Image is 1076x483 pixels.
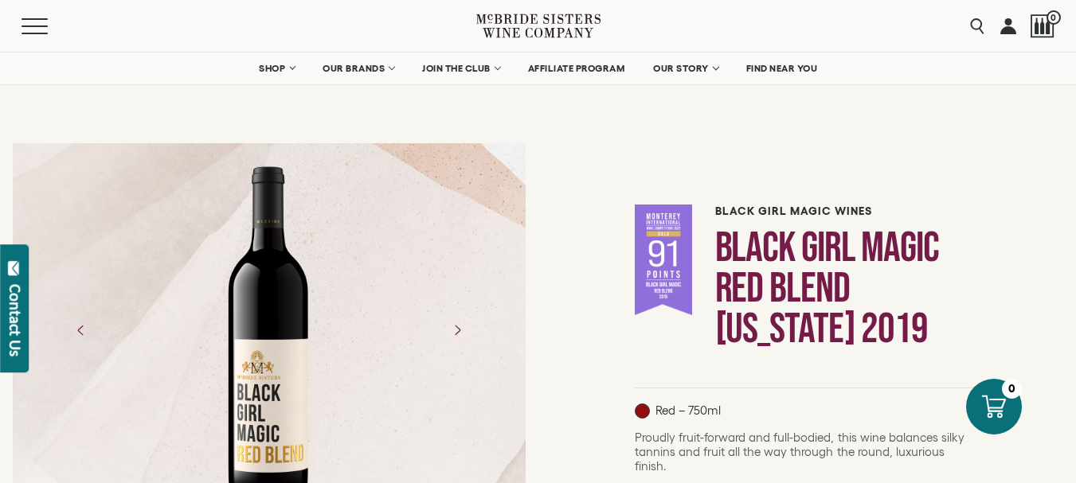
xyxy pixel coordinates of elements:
div: 0 [1002,379,1022,399]
span: OUR BRANDS [323,63,385,74]
button: Next [436,310,478,351]
a: OUR BRANDS [312,53,404,84]
a: AFFILIATE PROGRAM [518,53,636,84]
span: 0 [1047,10,1061,25]
h6: Black Girl Magic Wines [715,204,980,218]
span: OUR STORY [653,63,709,74]
div: Contact Us [7,284,23,356]
a: JOIN THE CLUB [412,53,510,84]
a: FIND NEAR YOU [736,53,828,84]
a: OUR STORY [643,53,728,84]
a: SHOP [248,53,304,84]
span: JOIN THE CLUB [422,63,491,74]
span: Proudly fruit-forward and full-bodied, this wine balances silky tannins and fruit all the way thr... [635,430,964,473]
button: Previous [61,310,102,351]
span: AFFILIATE PROGRAM [528,63,625,74]
span: SHOP [259,63,286,74]
h1: Black Girl Magic Red Blend [US_STATE] 2019 [715,228,980,349]
p: Red – 750ml [635,403,721,419]
button: Mobile Menu Trigger [22,18,79,34]
span: FIND NEAR YOU [746,63,818,74]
